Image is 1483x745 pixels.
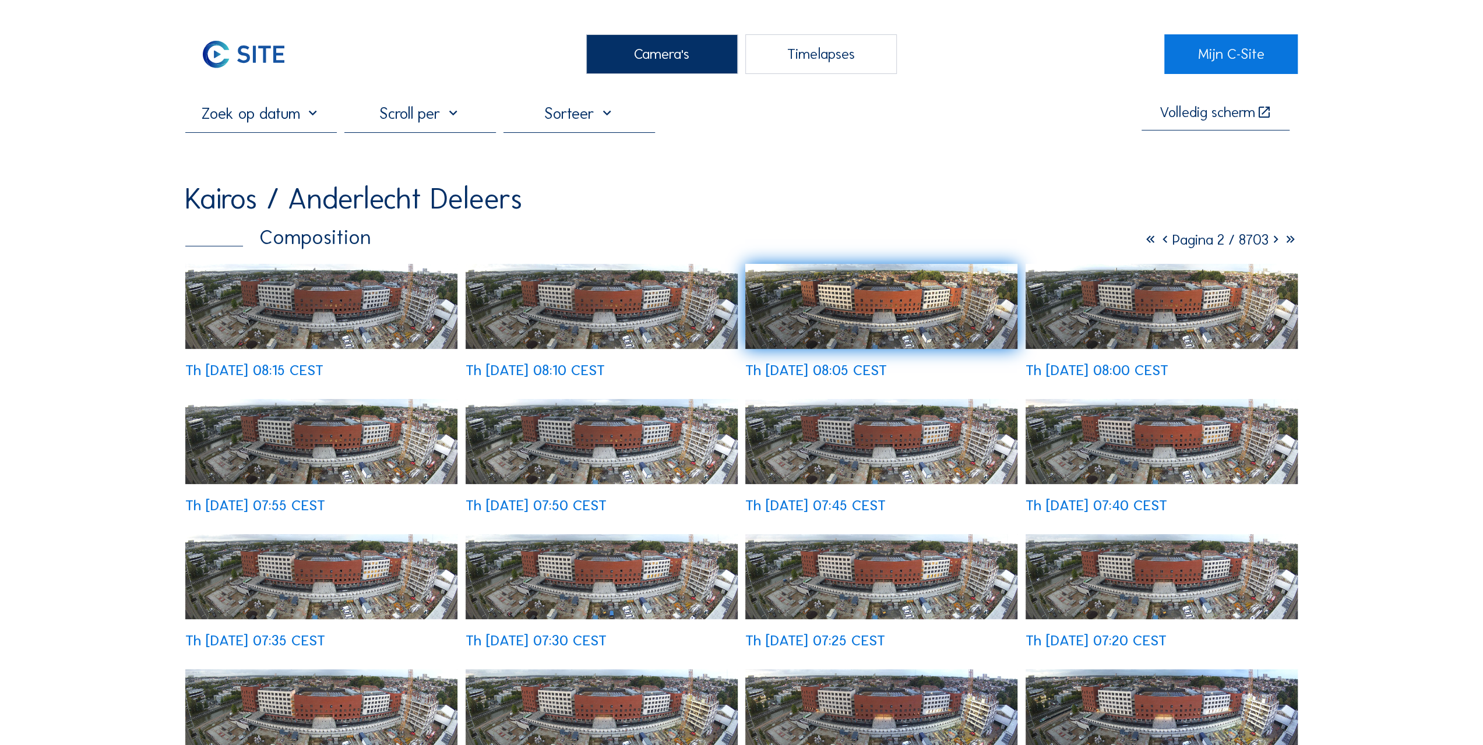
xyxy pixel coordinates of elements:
[466,634,607,648] div: Th [DATE] 07:30 CEST
[1172,231,1269,249] span: Pagina 2 / 8703
[1164,34,1298,73] a: Mijn C-Site
[745,34,897,73] div: Timelapses
[466,363,605,378] div: Th [DATE] 08:10 CEST
[745,499,886,513] div: Th [DATE] 07:45 CEST
[185,363,323,378] div: Th [DATE] 08:15 CEST
[466,534,738,619] img: image_53119684
[745,534,1017,619] img: image_53119532
[1026,499,1167,513] div: Th [DATE] 07:40 CEST
[185,399,457,484] img: image_53120371
[1026,534,1298,619] img: image_53119359
[466,399,738,484] img: image_53120210
[185,104,337,123] input: Zoek op datum 󰅀
[1026,399,1298,484] img: image_53119903
[185,227,371,248] div: Composition
[745,264,1017,349] img: image_53120596
[1160,105,1255,121] div: Volledig scherm
[745,363,887,378] div: Th [DATE] 08:05 CEST
[745,634,885,648] div: Th [DATE] 07:25 CEST
[185,34,302,73] img: C-SITE Logo
[185,499,325,513] div: Th [DATE] 07:55 CEST
[185,34,319,73] a: C-SITE Logo
[745,399,1017,484] img: image_53120064
[1026,634,1167,648] div: Th [DATE] 07:20 CEST
[466,499,607,513] div: Th [DATE] 07:50 CEST
[1026,264,1298,349] img: image_53120449
[185,185,523,214] div: Kairos / Anderlecht Deleers
[466,264,738,349] img: image_53120747
[1026,363,1168,378] div: Th [DATE] 08:00 CEST
[185,264,457,349] img: image_53120903
[586,34,738,73] div: Camera's
[185,634,325,648] div: Th [DATE] 07:35 CEST
[185,534,457,619] img: image_53119759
